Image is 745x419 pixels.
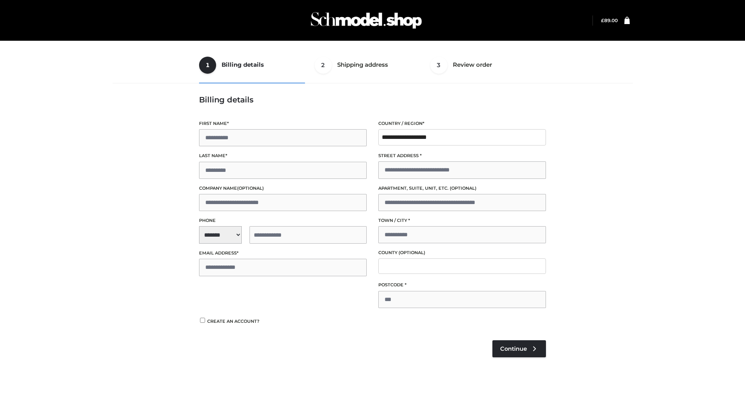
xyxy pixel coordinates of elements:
[601,17,618,23] bdi: 89.00
[199,95,546,104] h3: Billing details
[450,185,476,191] span: (optional)
[237,185,264,191] span: (optional)
[601,17,604,23] span: £
[378,152,546,159] label: Street address
[199,120,367,127] label: First name
[601,17,618,23] a: £89.00
[378,249,546,256] label: County
[308,5,424,36] img: Schmodel Admin 964
[199,152,367,159] label: Last name
[199,318,206,323] input: Create an account?
[378,281,546,289] label: Postcode
[199,185,367,192] label: Company name
[492,340,546,357] a: Continue
[207,319,260,324] span: Create an account?
[398,250,425,255] span: (optional)
[378,217,546,224] label: Town / City
[199,249,367,257] label: Email address
[500,345,527,352] span: Continue
[199,217,367,224] label: Phone
[378,120,546,127] label: Country / Region
[378,185,546,192] label: Apartment, suite, unit, etc.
